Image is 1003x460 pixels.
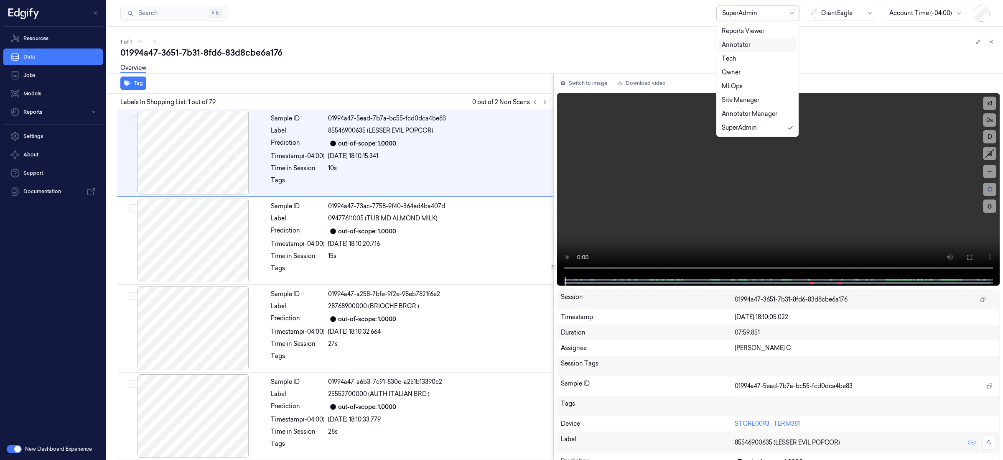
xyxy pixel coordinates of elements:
div: Timestamp (-04:00) [271,152,325,161]
button: Select row [130,380,138,388]
div: Tags [271,352,325,365]
a: Download video [614,77,669,90]
div: Tags [271,176,325,189]
div: Annotator [722,41,751,49]
div: Timestamp (-04:00) [271,415,325,424]
button: Select row [130,292,138,300]
div: Tags [561,399,735,413]
span: 0 out of 2 Non Scans [472,97,550,107]
div: Sample ID [271,378,325,386]
div: Label [271,390,325,399]
div: Time in Session [271,427,325,436]
button: D [983,130,996,143]
div: Time in Session [271,252,325,261]
button: Switch to image [557,77,611,90]
div: Device [561,419,735,428]
div: Tags [271,440,325,453]
div: Label [271,214,325,223]
span: 85546900635 (LESSER EVIL POPCOR) [328,126,433,135]
div: Prediction [271,138,325,148]
div: Reports Viewer [722,27,764,36]
button: Tag [120,77,146,90]
div: Sample ID [271,114,325,123]
span: 01994a47-3651-7b31-8fd6-83d8cbe6a176 [735,295,848,304]
div: Time in Session [271,164,325,173]
div: Label [271,126,325,135]
div: Session [561,293,735,306]
div: Session Tags [561,359,735,373]
div: 01994a47-73ac-7758-9f40-364ed4ba407d [328,202,548,211]
a: Overview [120,64,146,73]
div: [PERSON_NAME] C [735,344,996,353]
div: 01994a47-5ead-7b7a-bc55-fcd0dca4be83 [328,114,548,123]
div: Duration [561,328,735,337]
button: Reports [3,104,103,120]
span: 1 of 1 [120,38,132,46]
span: 01994a47-5ead-7b7a-bc55-fcd0dca4be83 [735,382,853,391]
button: About [3,146,103,163]
div: Sample ID [271,202,325,211]
button: Toggle Navigation [89,6,103,20]
div: Label [271,302,325,311]
a: STORE0093_TERM381 [735,420,800,427]
div: out-of-scope: 1.0000 [338,227,396,236]
div: 07:59.851 [735,328,996,337]
div: 15s [328,252,548,261]
div: 01994a47-3651-7b31-8fd6-83d8cbe6a176 [120,47,996,59]
div: Owner [722,68,741,77]
div: Sample ID [561,379,735,393]
div: [DATE] 18:10:15.341 [328,152,548,161]
div: Tech [722,54,736,63]
div: [DATE] 18:10:33.779 [328,415,548,424]
div: Timestamp (-04:00) [271,327,325,336]
div: 01994a47-a6b3-7c91-830c-a251b13390c2 [328,378,548,386]
span: 09477611005 (TUB MD ALMOND MILK) [328,214,438,223]
button: C [983,183,996,196]
button: Select row [130,116,138,125]
div: [DATE] 18:10:20.716 [328,240,548,248]
a: Support [3,165,103,181]
a: Settings [3,128,103,145]
button: Select row [130,204,138,212]
div: out-of-scope: 1.0000 [338,139,396,148]
div: 28s [328,427,548,436]
div: 01994a47-a258-7bfe-9f2e-98eb7821f6e2 [328,290,548,299]
a: Resources [3,30,103,47]
div: 10s [328,164,548,173]
div: Label [561,435,735,450]
div: Prediction [271,314,325,324]
button: x1 [983,97,996,110]
div: Assignee [561,344,735,353]
span: 25552700000 (AUTH ITALIAN BRD ) [328,390,430,399]
span: Labels In Shopping List: 1 out of 79 [120,98,216,107]
a: Models [3,85,103,102]
a: Documentation [3,183,103,200]
span: Search [135,9,158,18]
div: Time in Session [271,340,325,348]
span: 28768900000 (BRIOCHE BRGR ) [328,302,419,311]
div: Annotator Manager [722,110,777,118]
div: SuperAdmin [722,123,757,132]
div: Timestamp [561,313,735,322]
div: [DATE] 18:10:32.664 [328,327,548,336]
a: Data [3,49,103,65]
div: Prediction [271,226,325,236]
span: 85546900635 (LESSER EVIL POPCOR) [735,438,840,447]
div: Timestamp (-04:00) [271,240,325,248]
div: out-of-scope: 1.0000 [338,315,396,324]
a: Jobs [3,67,103,84]
div: MLOps [722,82,743,91]
div: Sample ID [271,290,325,299]
div: Site Manager [722,96,759,105]
div: Tags [271,264,325,277]
div: Prediction [271,402,325,412]
div: [DATE] 18:10:05.022 [735,313,996,322]
div: out-of-scope: 1.0000 [338,403,396,411]
button: Search⌘K [120,6,227,21]
button: 0s [983,113,996,127]
div: 27s [328,340,548,348]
